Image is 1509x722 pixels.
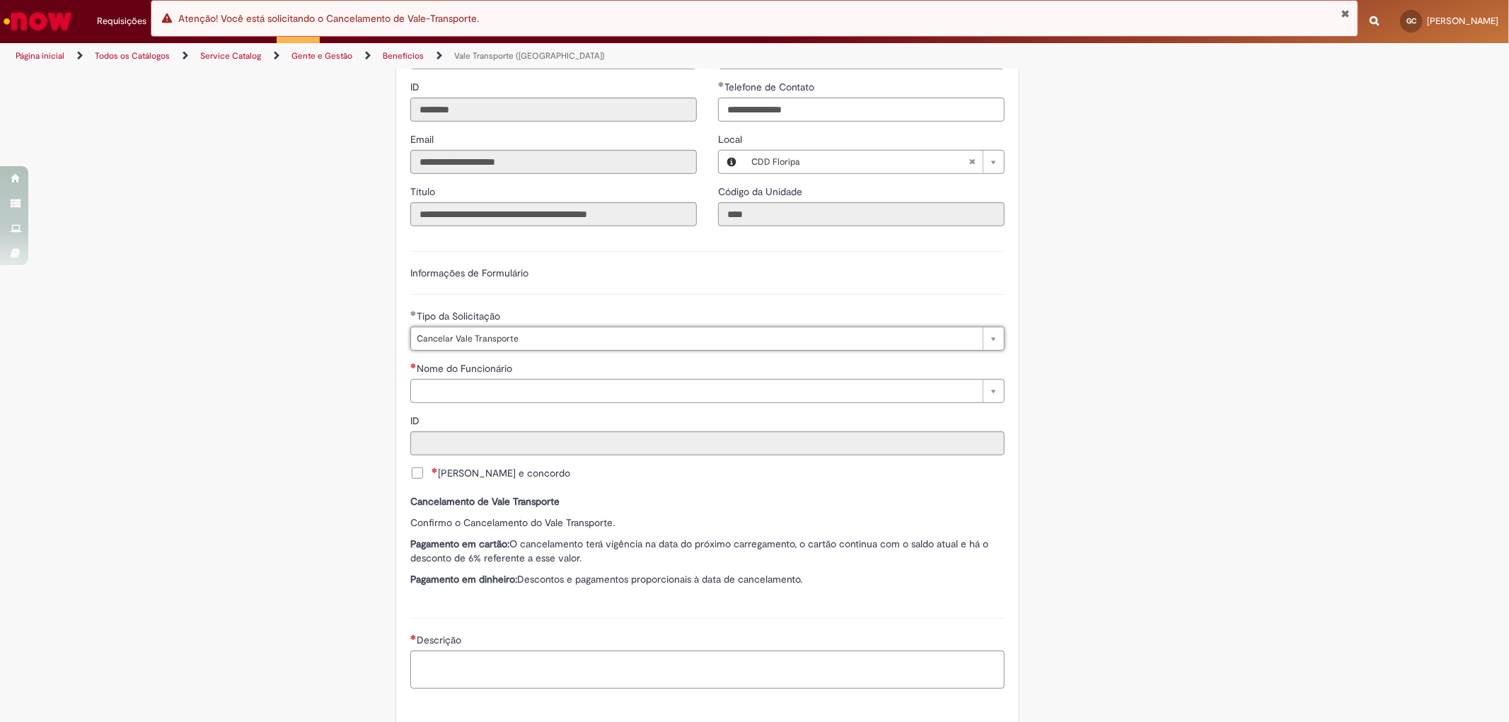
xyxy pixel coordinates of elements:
a: Vale Transporte ([GEOGRAPHIC_DATA]) [454,50,605,62]
a: CDD FloripaLimpar campo Local [744,151,1004,173]
span: Obrigatório Preenchido [410,310,417,316]
a: Limpar campo Nome do Funcionário [410,379,1005,403]
input: Email [410,150,697,174]
span: Necessários [410,634,417,640]
span: Somente leitura - Código da Unidade [718,185,805,198]
img: ServiceNow [1,7,74,35]
input: Telefone de Contato [718,98,1005,122]
span: Tipo da Solicitação [417,310,503,322]
span: [PERSON_NAME] e concordo [432,466,570,480]
p: Descontos e pagamentos proporcionais à data de cancelamento. [410,572,1005,586]
input: Título [410,202,697,226]
textarea: Descrição [410,651,1005,689]
span: Necessários [410,363,417,368]
ul: Trilhas de página [11,43,995,69]
a: Todos os Catálogos [95,50,170,62]
input: ID [410,431,1005,455]
span: Local [718,133,745,146]
span: Requisições [97,14,146,28]
span: Somente leitura - Título [410,185,438,198]
span: Somente leitura - Email [410,133,436,146]
input: Código da Unidade [718,202,1005,226]
label: Somente leitura - ID [410,80,422,94]
label: Somente leitura - Email [410,132,436,146]
span: Telefone de Contato [724,81,817,93]
label: Informações de Formulário [410,267,528,279]
a: Página inicial [16,50,64,62]
span: Nome do Funcionário [417,362,515,375]
span: GC [1406,16,1416,25]
span: Somente leitura - ID [410,414,422,427]
button: Local, Visualizar este registro CDD Floripa [719,151,744,173]
abbr: Limpar campo Local [961,151,983,173]
input: ID [410,98,697,122]
p: Confirmo o Cancelamento do Vale Transporte. [410,516,1005,530]
label: Somente leitura - Título [410,185,438,199]
span: Descrição [417,634,464,646]
span: [PERSON_NAME] [1427,15,1498,27]
button: Fechar Notificação [1341,8,1351,19]
label: Somente leitura - Código da Unidade [718,185,805,199]
strong: Pagamento em cartão: [410,537,509,550]
span: Somente leitura - ID [410,81,422,93]
p: O cancelamento terá vigência na data do próximo carregamento, o cartão continua com o saldo atual... [410,537,1005,565]
strong: Cancelamento de Vale Transporte [410,495,560,508]
span: CDD Floripa [751,151,969,173]
a: Gente e Gestão [291,50,352,62]
span: Atenção! Você está solicitando o Cancelamento de Vale-Transporte. [178,12,479,25]
span: Obrigatório Preenchido [718,81,724,87]
a: Service Catalog [200,50,261,62]
a: Benefícios [383,50,424,62]
span: Cancelar Vale Transporte [417,327,976,350]
span: Necessários [432,467,438,473]
strong: Pagamento em dinheiro: [410,573,517,586]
